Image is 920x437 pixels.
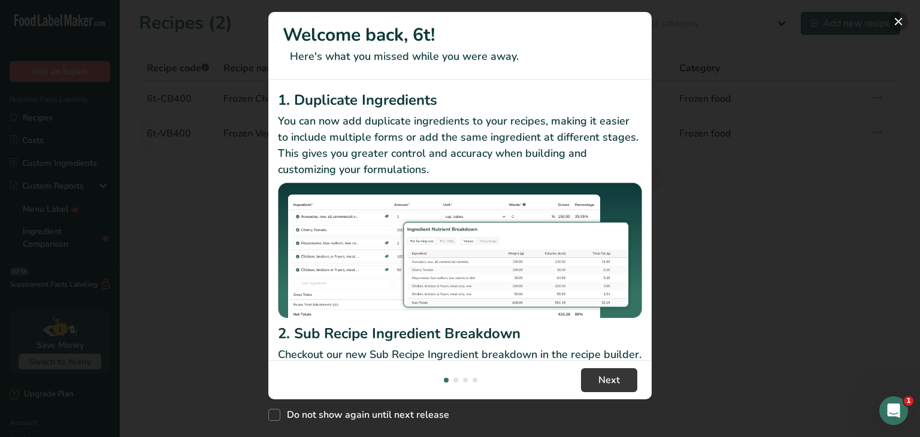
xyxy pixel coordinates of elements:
[278,347,642,395] p: Checkout our new Sub Recipe Ingredient breakdown in the recipe builder. You can now see your Reci...
[598,373,620,387] span: Next
[581,368,637,392] button: Next
[280,409,449,421] span: Do not show again until next release
[278,323,642,344] h2: 2. Sub Recipe Ingredient Breakdown
[278,183,642,318] img: Duplicate Ingredients
[278,89,642,111] h2: 1. Duplicate Ingredients
[283,22,637,48] h1: Welcome back, 6t!
[283,48,637,65] p: Here's what you missed while you were away.
[879,396,908,425] iframe: Intercom live chat
[904,396,913,406] span: 1
[278,113,642,178] p: You can now add duplicate ingredients to your recipes, making it easier to include multiple forms...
